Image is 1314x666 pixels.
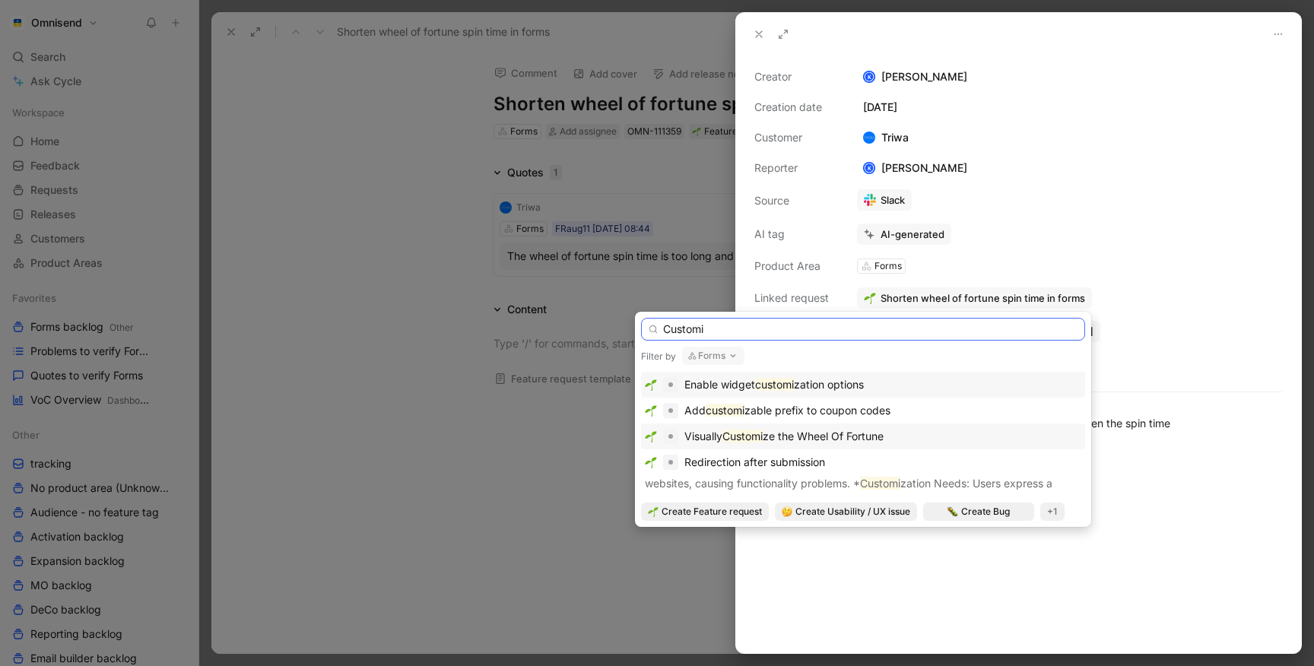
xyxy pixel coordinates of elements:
[860,477,900,490] mark: Customi
[706,404,744,417] mark: customi
[648,506,659,517] img: 🌱
[744,404,890,417] span: zable prefix to coupon codes
[645,456,657,468] img: 🌱
[645,404,657,417] img: 🌱
[1040,503,1065,521] div: +1
[684,430,722,442] span: Visually
[684,455,825,468] span: Redirection after submission
[662,504,762,519] span: Create Feature request
[645,379,657,391] img: 🌱
[755,378,794,391] mark: customi
[684,404,706,417] span: Add
[961,504,1010,519] span: Create Bug
[722,430,763,442] mark: Customi
[645,474,1081,493] p: websites, causing functionality problems. * zation Needs: Users express a
[645,430,657,442] img: 🌱
[682,347,744,365] button: Forms
[684,378,755,391] span: Enable widget
[641,318,1085,341] input: Search...
[947,506,958,517] img: 🐛
[794,378,864,391] span: zation options
[782,506,792,517] img: 🤔
[763,430,884,442] span: ze the Wheel Of Fortune
[641,350,676,363] div: Filter by
[795,504,910,519] span: Create Usability / UX issue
